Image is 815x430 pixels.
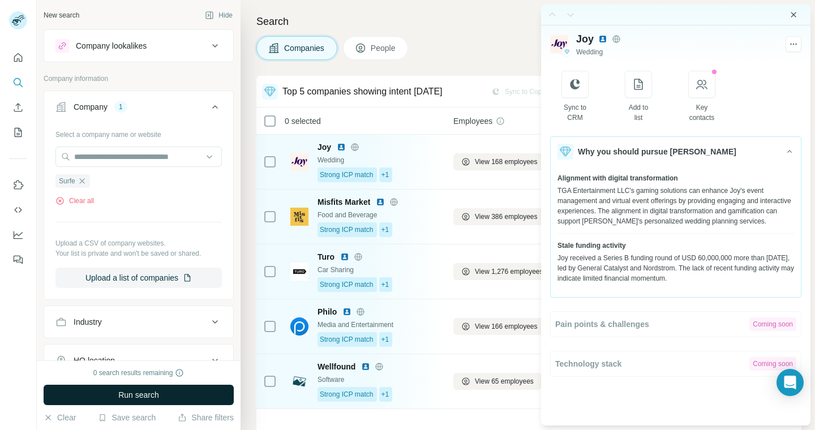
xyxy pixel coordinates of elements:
div: Open Intercom Messenger [777,369,804,396]
div: Media and Entertainment [318,320,440,330]
h4: Search [256,14,801,29]
span: Strong ICP match [320,334,374,345]
img: Logo of Misfits Market [290,208,308,226]
span: People [371,42,397,54]
button: Hide [197,7,241,24]
button: Close side panel [789,10,798,19]
span: Joy [576,31,594,47]
span: View 168 employees [475,157,538,167]
div: Industry [74,316,102,328]
span: Philo [318,306,337,317]
div: Wedding [576,47,778,57]
button: View 166 employees [453,318,546,335]
div: Select a company name or website [55,125,222,140]
button: View 386 employees [453,208,546,225]
div: Top 5 companies showing intent [DATE] [282,85,443,98]
span: Surfe [59,176,75,186]
img: Logo of Joy [290,153,308,171]
button: Company lookalikes [44,32,233,59]
span: Stale funding activity [557,240,626,251]
div: Coming soon [749,357,796,371]
span: Turo [318,251,334,263]
span: 0 selected [285,115,321,127]
button: Upload a list of companies [55,268,222,288]
span: Strong ICP match [320,170,374,180]
div: New search [44,10,79,20]
span: Misfits Market [318,196,370,208]
p: Company information [44,74,234,84]
span: View 1,276 employees [475,266,543,277]
img: Logo of Turo [290,263,308,281]
span: View 386 employees [475,212,538,222]
span: Wellfound [318,361,355,372]
div: Wedding [318,155,440,165]
button: Technology stackComing soon [551,351,801,376]
img: LinkedIn logo [376,197,385,207]
div: Key contacts [689,102,715,123]
div: TGA Entertainment LLC's gaming solutions can enhance Joy's event management and virtual event off... [557,186,794,226]
div: Software [318,375,440,385]
div: HQ location [74,355,115,366]
img: Logo of Philo [290,317,308,336]
div: Car Sharing [318,265,440,275]
img: LinkedIn logo [337,143,346,152]
div: Coming soon [749,317,796,331]
div: Sync to CRM [562,102,589,123]
span: View 166 employees [475,321,538,332]
span: Joy [318,141,331,153]
button: Pain points & challengesComing soon [551,312,801,337]
p: Your list is private and won't be saved or shared. [55,248,222,259]
button: Quick start [9,48,27,68]
button: View 65 employees [453,373,542,390]
button: Feedback [9,250,27,270]
button: View 168 employees [453,153,546,170]
span: View 65 employees [475,376,534,386]
button: Use Surfe on LinkedIn [9,175,27,195]
span: +1 [381,225,389,235]
span: Employees [453,115,492,127]
button: Clear [44,412,76,423]
button: My lists [9,122,27,143]
button: Clear all [55,196,94,206]
span: +1 [381,389,389,399]
span: Strong ICP match [320,389,374,399]
img: LinkedIn logo [340,252,349,261]
div: Company [74,101,108,113]
button: Enrich CSV [9,97,27,118]
div: Joy received a Series B funding round of USD 60,000,000 more than [DATE], led by General Catalyst... [557,253,794,283]
div: 1 [114,102,127,112]
button: Use Surfe API [9,200,27,220]
button: View 1,276 employees [453,263,551,280]
button: Run search [44,385,234,405]
img: LinkedIn logo [361,362,370,371]
img: Logo of Joy [550,35,568,53]
span: Strong ICP match [320,279,374,290]
button: Company1 [44,93,233,125]
img: Logo of Wellfound [290,372,308,390]
div: Food and Beverage [318,210,440,220]
button: Search [9,72,27,93]
img: LinkedIn logo [342,307,351,316]
button: Why you should pursue [PERSON_NAME] [551,137,801,166]
span: Strong ICP match [320,225,374,235]
span: Pain points & challenges [555,319,649,330]
button: Industry [44,308,233,336]
p: Upload a CSV of company websites. [55,238,222,248]
span: Why you should pursue [PERSON_NAME] [578,146,736,157]
button: HQ location [44,347,233,374]
button: Save search [98,412,156,423]
button: Dashboard [9,225,27,245]
span: +1 [381,279,389,290]
span: Run search [118,389,159,401]
div: Company lookalikes [76,40,147,51]
span: Companies [284,42,325,54]
div: Add to list [625,102,652,123]
span: +1 [381,334,389,345]
span: +1 [381,170,389,180]
button: Share filters [178,412,234,423]
div: 0 search results remaining [93,368,185,378]
img: LinkedIn avatar [598,35,607,44]
span: Technology stack [555,358,621,369]
span: Alignment with digital transformation [557,173,678,183]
